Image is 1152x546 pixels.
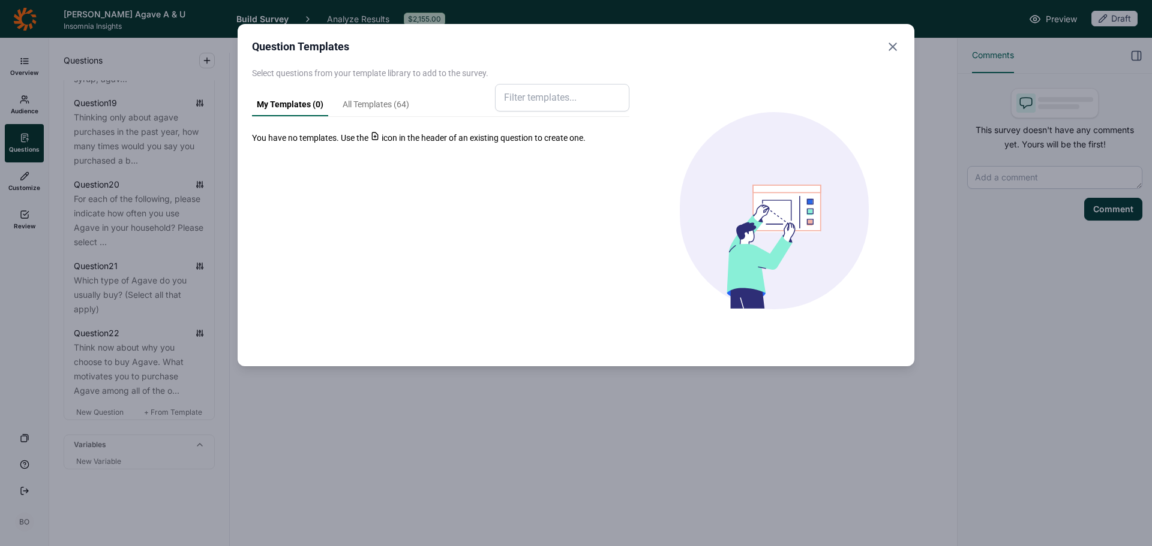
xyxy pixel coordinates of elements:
[382,133,586,143] span: icon in the header of an existing question to create one.
[495,84,629,111] input: Filter templates...
[252,98,328,116] a: My Templates ( 0 )
[252,67,900,79] p: Select questions from your template library to add to the survey.
[338,98,414,116] a: All Templates ( 64 )
[252,38,349,55] h2: Question Templates
[886,38,900,55] button: Close
[252,133,368,143] span: You have no templates. Use the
